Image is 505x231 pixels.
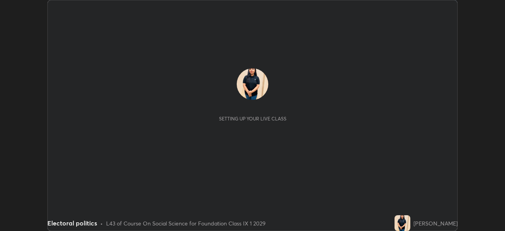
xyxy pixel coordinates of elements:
[413,219,458,227] div: [PERSON_NAME]
[219,116,286,122] div: Setting up your live class
[395,215,410,231] img: bbd3bd8bf572496c8f7f5a74959ef61e.jpg
[106,219,266,227] div: L43 of Course On Social Science for Foundation Class IX 1 2029
[100,219,103,227] div: •
[237,68,268,100] img: bbd3bd8bf572496c8f7f5a74959ef61e.jpg
[47,218,97,228] div: Electoral politics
